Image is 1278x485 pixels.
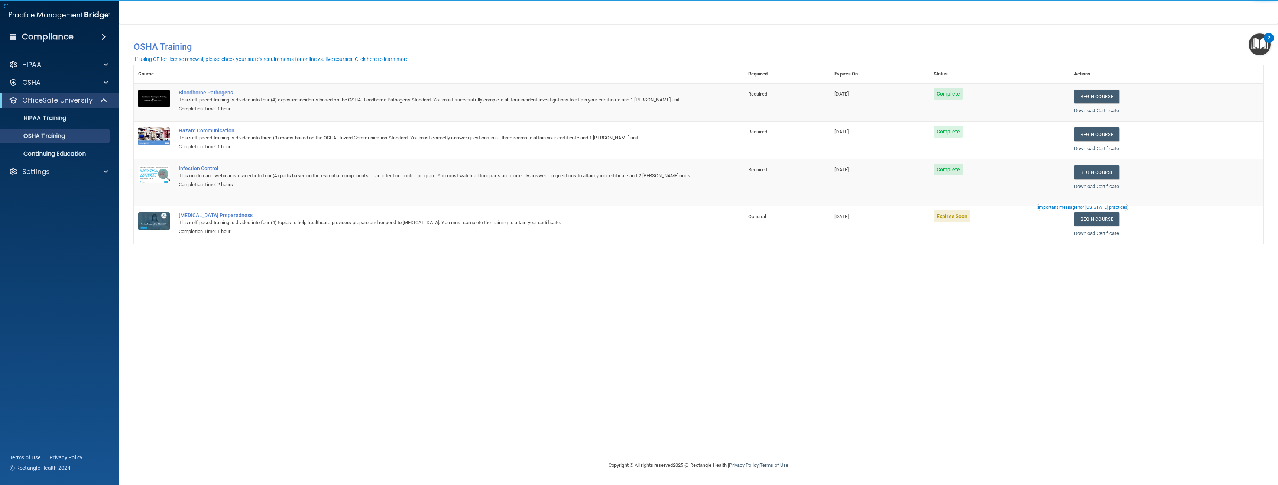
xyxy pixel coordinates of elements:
a: Terms of Use [10,454,40,461]
span: Required [748,91,767,97]
a: [MEDICAL_DATA] Preparedness [179,212,707,218]
th: Status [929,65,1070,83]
h4: Compliance [22,32,74,42]
span: [DATE] [834,167,849,172]
a: Terms of Use [760,462,788,468]
button: Open Resource Center, 2 new notifications [1249,33,1271,55]
a: Begin Course [1074,212,1119,226]
a: Download Certificate [1074,108,1119,113]
a: OfficeSafe University [9,96,108,105]
a: Privacy Policy [49,454,83,461]
p: OfficeSafe University [22,96,93,105]
span: Optional [748,214,766,219]
span: [DATE] [834,214,849,219]
th: Actions [1070,65,1263,83]
span: [DATE] [834,129,849,135]
a: Privacy Policy [729,462,758,468]
a: Download Certificate [1074,184,1119,189]
span: Required [748,167,767,172]
div: Completion Time: 1 hour [179,104,707,113]
a: Bloodborne Pathogens [179,90,707,96]
span: [DATE] [834,91,849,97]
div: Completion Time: 2 hours [179,180,707,189]
p: HIPAA Training [5,114,66,122]
a: Begin Course [1074,90,1119,103]
p: OSHA [22,78,41,87]
th: Expires On [830,65,929,83]
div: This self-paced training is divided into four (4) topics to help healthcare providers prepare and... [179,218,707,227]
button: If using CE for license renewal, please check your state's requirements for online vs. live cours... [134,55,411,63]
a: Download Certificate [1074,146,1119,151]
img: PMB logo [9,8,110,23]
div: This self-paced training is divided into four (4) exposure incidents based on the OSHA Bloodborne... [179,96,707,104]
a: Hazard Communication [179,127,707,133]
span: Expires Soon [934,210,970,222]
a: Begin Course [1074,165,1119,179]
div: Completion Time: 1 hour [179,142,707,151]
p: Settings [22,167,50,176]
a: HIPAA [9,60,108,69]
p: OSHA Training [5,132,65,140]
iframe: Drift Widget Chat Controller [1149,432,1269,462]
span: Ⓒ Rectangle Health 2024 [10,464,71,472]
h4: OSHA Training [134,42,1263,52]
button: Read this if you are a dental practitioner in the state of CA [1037,204,1128,211]
p: HIPAA [22,60,41,69]
div: Important message for [US_STATE] practices [1038,205,1127,210]
span: Complete [934,164,963,175]
span: Complete [934,88,963,100]
a: Infection Control [179,165,707,171]
span: Required [748,129,767,135]
div: If using CE for license renewal, please check your state's requirements for online vs. live cours... [135,56,410,62]
div: This on-demand webinar is divided into four (4) parts based on the essential components of an inf... [179,171,707,180]
a: Settings [9,167,108,176]
th: Required [744,65,830,83]
a: Download Certificate [1074,230,1119,236]
a: Begin Course [1074,127,1119,141]
th: Course [134,65,174,83]
div: This self-paced training is divided into three (3) rooms based on the OSHA Hazard Communication S... [179,133,707,142]
div: 2 [1268,38,1270,48]
span: Complete [934,126,963,138]
div: Completion Time: 1 hour [179,227,707,236]
a: OSHA [9,78,108,87]
p: Continuing Education [5,150,106,158]
div: Copyright © All rights reserved 2025 @ Rectangle Health | | [563,453,834,477]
